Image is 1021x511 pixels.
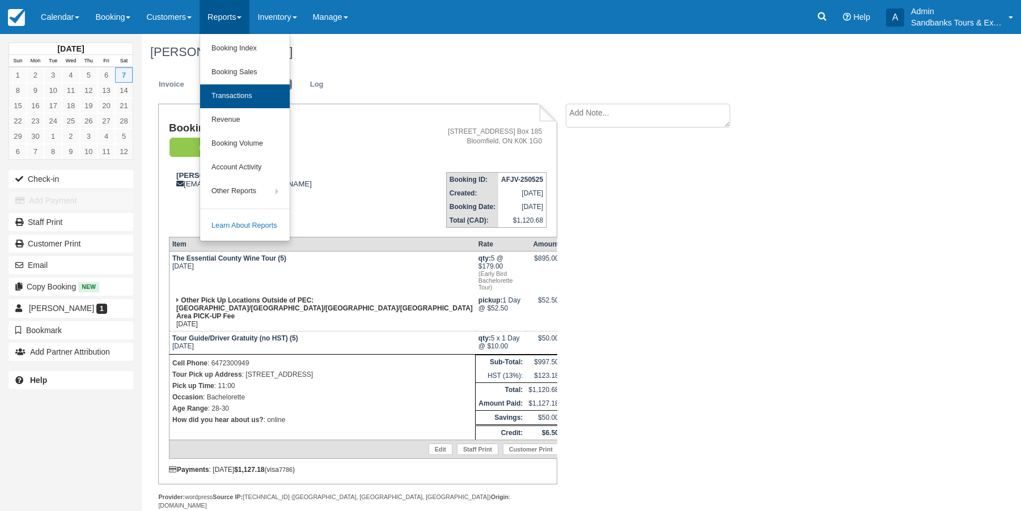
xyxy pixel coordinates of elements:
[498,200,546,214] td: [DATE]
[158,493,557,510] div: wordpress [TECHNICAL_ID] ([GEOGRAPHIC_DATA], [GEOGRAPHIC_DATA], [GEOGRAPHIC_DATA]) : [DOMAIN_NAME]
[172,391,472,403] p: : Bachelorette
[98,113,115,129] a: 27
[62,67,79,83] a: 4
[27,83,44,98] a: 9
[843,13,851,21] i: Help
[528,334,558,351] div: $50.00
[62,83,79,98] a: 11
[9,235,133,253] a: Customer Print
[886,8,904,27] div: A
[44,55,62,67] th: Tue
[169,122,388,134] h1: Booking Invoice
[446,200,498,214] th: Booking Date:
[62,113,79,129] a: 25
[9,321,133,339] button: Bookmark
[115,83,133,98] a: 14
[9,144,27,159] a: 6
[169,466,209,474] strong: Payments
[429,444,452,455] a: Edit
[62,55,79,67] th: Wed
[478,270,523,291] em: (Early Bird Bachelorette Tour)
[200,37,290,61] a: Booking Index
[8,9,25,26] img: checkfront-main-nav-mini-logo.png
[27,98,44,113] a: 16
[476,293,526,331] td: 1 Day @ $52.50
[9,113,27,129] a: 22
[911,6,1002,17] p: Admin
[80,129,98,144] a: 3
[213,493,243,500] strong: Source IP:
[80,98,98,113] a: 19
[200,34,290,241] ul: Reports
[96,304,107,314] span: 1
[115,98,133,113] a: 21
[200,61,290,84] a: Booking Sales
[457,444,498,455] a: Staff Print
[200,132,290,156] a: Booking Volume
[476,237,526,252] th: Rate
[29,304,94,313] span: [PERSON_NAME]
[9,129,27,144] a: 29
[9,83,27,98] a: 8
[476,355,526,369] th: Sub-Total:
[200,214,290,238] a: Learn About Reports
[62,144,79,159] a: 9
[27,129,44,144] a: 30
[446,186,498,200] th: Created:
[98,83,115,98] a: 13
[172,369,472,380] p: : [STREET_ADDRESS]
[98,144,115,159] a: 11
[172,404,208,412] strong: Age Range
[169,171,388,188] div: [EMAIL_ADDRESS][DOMAIN_NAME]
[172,357,472,369] p: : 6472300949
[200,180,290,203] a: Other Reports
[478,334,491,342] strong: qty
[158,493,185,500] strong: Provider:
[194,74,224,96] a: Edit
[476,397,526,411] th: Amount Paid:
[172,359,207,367] strong: Cell Phone
[27,55,44,67] th: Mon
[169,137,251,158] a: Paid
[172,380,472,391] p: : 11:00
[528,296,558,313] div: $52.50
[9,213,133,231] a: Staff Print
[503,444,559,455] a: Customer Print
[526,369,562,383] td: $123.18
[115,113,133,129] a: 28
[446,214,498,228] th: Total (CAD):
[172,416,264,424] strong: How did you hear about us?
[150,45,899,59] h1: [PERSON_NAME],
[9,343,133,361] button: Add Partner Attribution
[526,355,562,369] td: $997.50
[44,83,62,98] a: 10
[80,83,98,98] a: 12
[169,331,475,355] td: [DATE]
[526,237,562,252] th: Amount
[172,254,286,262] strong: The Essential County Wine Tour (5)
[498,214,546,228] td: $1,120.68
[911,17,1002,28] p: Sandbanks Tours & Experiences
[491,493,509,500] strong: Origin
[115,144,133,159] a: 12
[542,429,559,437] strong: $6.50
[115,129,133,144] a: 5
[526,411,562,425] td: $50.00
[172,393,203,401] strong: Occasion
[200,108,290,132] a: Revenue
[57,44,84,53] strong: [DATE]
[476,411,526,425] th: Savings:
[526,397,562,411] td: $1,127.18
[526,383,562,397] td: $1,120.68
[98,129,115,144] a: 4
[115,55,133,67] th: Sat
[279,466,293,473] small: 7786
[62,129,79,144] a: 2
[62,98,79,113] a: 18
[169,252,475,294] td: [DATE]
[498,186,546,200] td: [DATE]
[9,67,27,83] a: 1
[476,252,526,294] td: 5 @ $179.00
[9,256,133,274] button: Email
[9,191,133,210] button: Add Payment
